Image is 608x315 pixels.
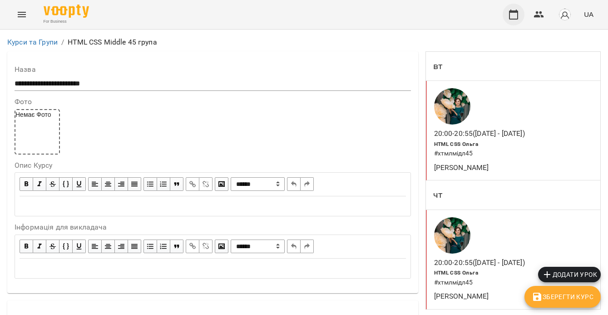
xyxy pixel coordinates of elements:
button: Blockquote [170,177,183,191]
span: For Business [44,19,89,25]
h6: вт [433,59,442,73]
span: UA [584,10,593,19]
button: Зберегти Курс [524,286,601,308]
button: Align Left [88,177,102,191]
span: Normal [231,177,285,191]
span: Зберегти Курс [532,291,593,302]
img: f2c70d977d5f3d854725443aa1abbf76.jpg [434,88,470,125]
img: f2c70d977d5f3d854725443aa1abbf76.jpg [434,217,470,254]
p: [PERSON_NAME] [434,162,537,173]
button: Strikethrough [46,177,59,191]
div: Немає Фото [15,109,60,155]
img: Voopty Logo [44,5,89,18]
button: Align Center [102,177,115,191]
h6: # хтмлмідл45 [434,278,537,288]
p: [PERSON_NAME] [434,291,537,302]
button: Redo [301,240,314,253]
a: Курси та Групи [7,38,58,46]
button: Monospace [59,177,73,191]
button: Align Justify [128,177,141,191]
button: Underline [73,240,86,253]
button: Monospace [59,240,73,253]
button: Align Center [102,240,115,253]
button: Image [215,240,228,253]
label: Опис Курсу [15,162,411,169]
select: Block type [231,177,285,191]
button: Undo [287,240,301,253]
div: Edit text [15,197,410,215]
button: Link [186,240,199,253]
h6: чт [433,188,442,202]
button: Bold [20,240,33,253]
button: Align Right [115,240,128,253]
button: Image [215,177,228,191]
button: Italic [33,240,46,253]
span: HTML CSS Ольга [434,141,479,147]
button: Remove Link [199,240,213,253]
img: avatar_s.png [559,8,571,21]
label: Назва [15,66,411,73]
button: Align Right [115,177,128,191]
li: / [61,37,64,48]
p: 20:00 - 20:55 ([DATE] - [DATE]) [434,257,525,268]
button: Remove Link [199,177,213,191]
p: 20:00 - 20:55 ([DATE] - [DATE]) [434,128,525,139]
select: Block type [231,240,285,253]
button: Align Justify [128,240,141,253]
span: Додати урок [542,269,597,280]
button: Bold [20,177,33,191]
span: HTML CSS Ольга [434,270,479,276]
button: OL [157,177,170,191]
span: Normal [231,240,285,253]
button: Blockquote [170,240,183,253]
div: Edit text [15,259,410,278]
button: Link [186,177,199,191]
button: UL [143,240,157,253]
button: Strikethrough [46,240,59,253]
button: UL [143,177,157,191]
button: OL [157,240,170,253]
button: Italic [33,177,46,191]
label: Інформація для викладача [15,224,411,231]
button: Redo [301,177,314,191]
button: Align Left [88,240,102,253]
nav: breadcrumb [7,37,601,48]
button: Underline [73,177,86,191]
p: HTML CSS Middle 45 група [68,37,157,48]
button: Menu [11,4,33,25]
button: Undo [287,177,301,191]
button: UA [580,6,597,23]
button: Додати урок [538,267,601,282]
h6: # хтмлмідл45 [434,149,537,159]
label: Фото [15,98,411,105]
